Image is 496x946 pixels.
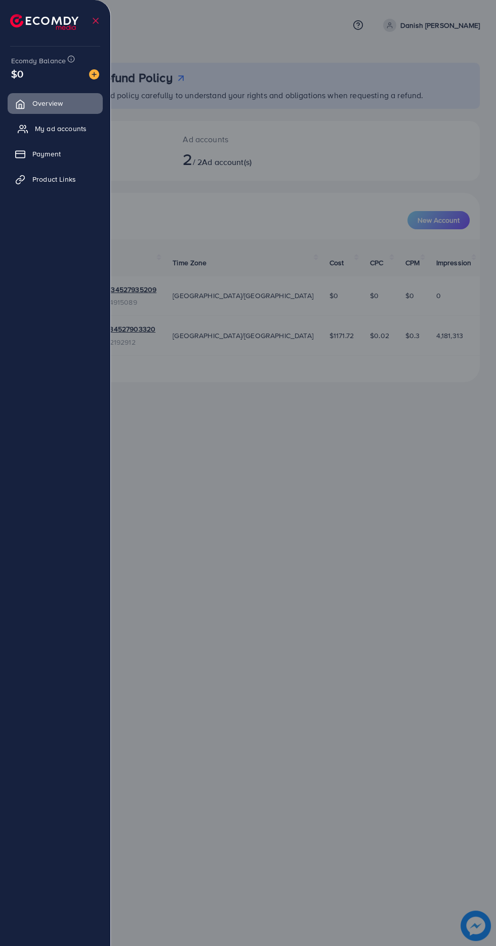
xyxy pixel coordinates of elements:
span: My ad accounts [35,124,87,134]
a: My ad accounts [8,118,103,139]
span: Overview [32,98,63,108]
a: Payment [8,144,103,164]
img: logo [10,14,78,30]
span: Payment [32,149,61,159]
span: Ecomdy Balance [11,56,66,66]
span: $0 [11,66,23,81]
img: image [89,69,99,79]
a: Overview [8,93,103,113]
span: Product Links [32,174,76,184]
a: Product Links [8,169,103,189]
